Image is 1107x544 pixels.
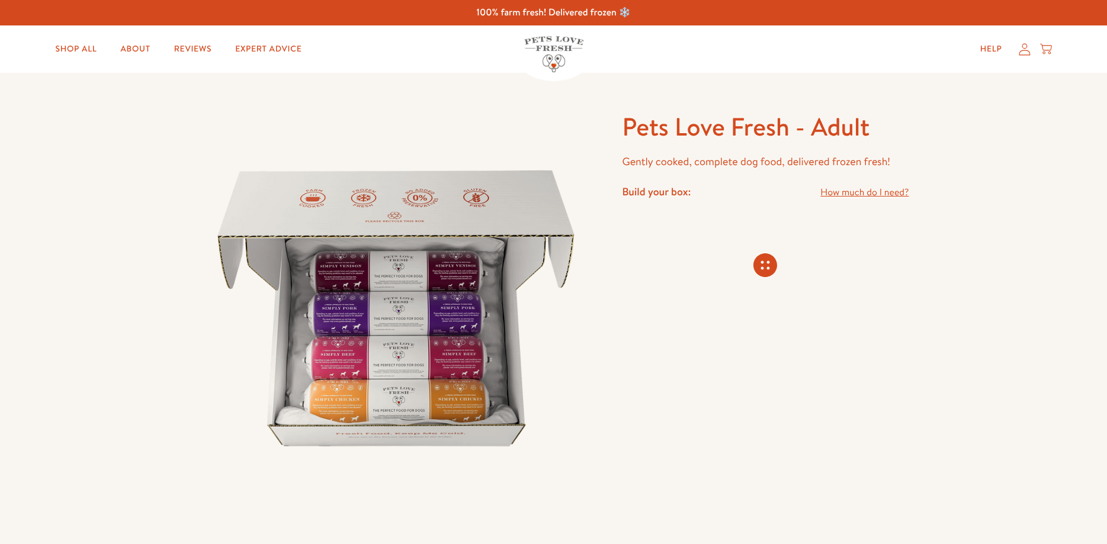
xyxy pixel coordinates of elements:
h4: Build your box: [622,185,691,198]
a: About [111,37,160,61]
img: Pets Love Fresh - Adult [198,111,594,506]
a: Expert Advice [226,37,311,61]
a: Help [971,37,1012,61]
img: Pets Love Fresh [524,36,583,72]
svg: Connecting store [753,253,777,277]
h1: Pets Love Fresh - Adult [622,111,909,143]
p: Gently cooked, complete dog food, delivered frozen fresh! [622,153,909,171]
a: How much do I need? [820,185,909,201]
a: Shop All [46,37,106,61]
a: Reviews [165,37,221,61]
